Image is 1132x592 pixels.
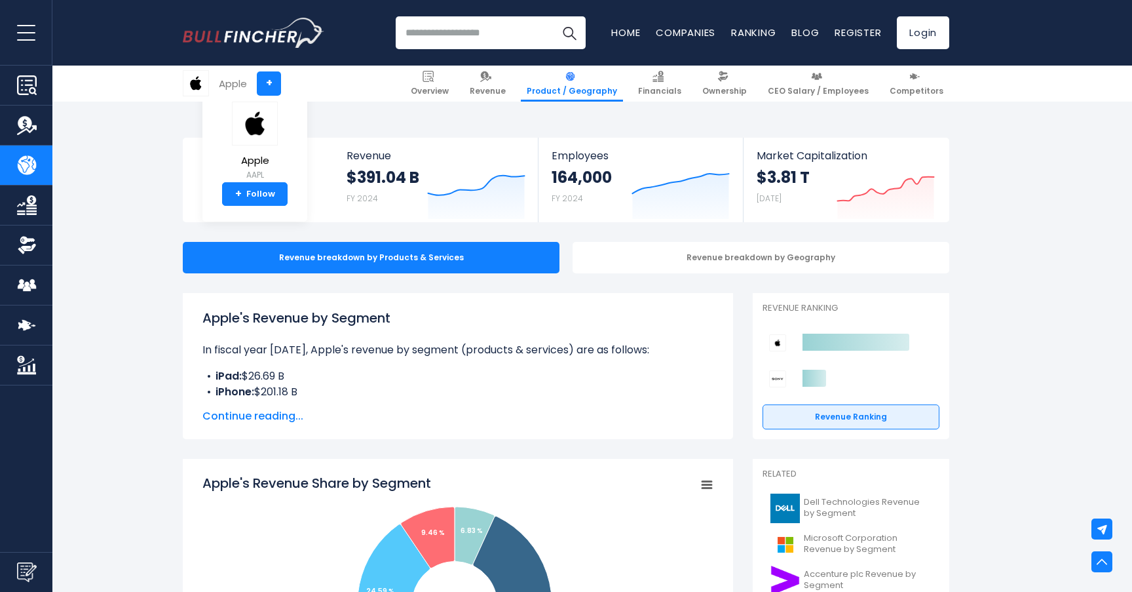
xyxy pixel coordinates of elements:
a: Apple AAPL [231,101,278,183]
b: iPad: [216,368,242,384]
small: FY 2024 [552,193,583,204]
strong: + [235,188,242,200]
p: Related [763,469,939,480]
span: CEO Salary / Employees [768,86,869,96]
small: AAPL [232,169,278,181]
a: Companies [656,26,715,39]
span: Overview [411,86,449,96]
small: [DATE] [757,193,782,204]
a: Financials [632,66,687,102]
span: Financials [638,86,681,96]
img: AAPL logo [232,102,278,146]
a: Revenue Ranking [763,405,939,429]
strong: $391.04 B [347,167,419,187]
span: Dell Technologies Revenue by Segment [804,497,932,519]
img: Apple competitors logo [769,334,786,351]
span: Apple [232,155,278,167]
tspan: 9.46 % [421,528,445,538]
a: CEO Salary / Employees [762,66,875,102]
strong: $3.81 T [757,167,810,187]
p: In fiscal year [DATE], Apple's revenue by segment (products & services) are as follows: [202,342,713,358]
a: Login [897,16,949,49]
a: Revenue [464,66,512,102]
a: + [257,71,281,96]
img: Sony Group Corporation competitors logo [769,370,786,387]
a: Overview [405,66,455,102]
li: $26.69 B [202,368,713,384]
img: AAPL logo [183,71,208,96]
a: Dell Technologies Revenue by Segment [763,490,939,526]
small: FY 2024 [347,193,378,204]
img: Ownership [17,235,37,255]
span: Revenue [470,86,506,96]
span: Ownership [702,86,747,96]
b: iPhone: [216,384,254,399]
a: Blog [791,26,819,39]
tspan: Apple's Revenue Share by Segment [202,474,431,492]
img: MSFT logo [770,530,800,559]
span: Microsoft Corporation Revenue by Segment [804,533,932,555]
strong: 164,000 [552,167,612,187]
tspan: 6.83 % [461,526,483,536]
a: Ownership [696,66,753,102]
div: Apple [219,76,247,91]
span: Revenue [347,149,525,162]
a: +Follow [222,182,288,206]
a: Home [611,26,640,39]
a: Market Capitalization $3.81 T [DATE] [744,138,948,222]
div: Revenue breakdown by Geography [573,242,949,273]
li: $201.18 B [202,384,713,400]
a: Register [835,26,881,39]
span: Accenture plc Revenue by Segment [804,569,932,591]
span: Market Capitalization [757,149,935,162]
p: Revenue Ranking [763,303,939,314]
a: Competitors [884,66,949,102]
a: Go to homepage [183,18,324,48]
span: Competitors [890,86,943,96]
a: Revenue $391.04 B FY 2024 [333,138,538,222]
a: Microsoft Corporation Revenue by Segment [763,526,939,562]
h1: Apple's Revenue by Segment [202,308,713,328]
span: Continue reading... [202,408,713,424]
a: Employees 164,000 FY 2024 [538,138,742,222]
a: Product / Geography [521,66,623,102]
button: Search [553,16,586,49]
img: Bullfincher logo [183,18,324,48]
img: DELL logo [770,494,800,523]
span: Employees [552,149,729,162]
div: Revenue breakdown by Products & Services [183,242,559,273]
a: Ranking [731,26,776,39]
span: Product / Geography [527,86,617,96]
